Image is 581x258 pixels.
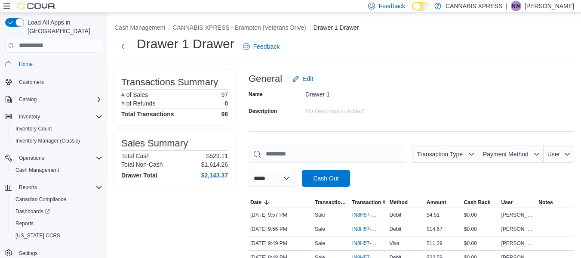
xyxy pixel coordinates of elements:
[249,210,313,220] div: [DATE] 9:57 PM
[506,1,507,11] p: |
[19,113,40,120] span: Inventory
[352,210,386,220] button: IN8H57-751409
[12,194,70,205] a: Canadian Compliance
[12,124,102,134] span: Inventory Count
[121,100,155,107] h6: # of Refunds
[15,76,102,87] span: Customers
[462,238,500,249] div: $0.00
[315,226,325,233] p: Sale
[303,75,313,83] span: Edit
[15,167,59,174] span: Cash Management
[19,61,33,68] span: Home
[12,230,64,241] a: [US_STATE] CCRS
[240,38,283,55] a: Feedback
[206,152,228,159] p: $529.11
[2,181,106,193] button: Reports
[547,151,560,158] span: User
[412,2,430,11] input: Dark Mode
[464,199,490,206] span: Cash Back
[12,165,62,175] a: Cash Management
[15,220,34,227] span: Reports
[352,238,386,249] button: IN8H57-751405
[314,24,359,31] button: Drawer 1 Drawer
[512,1,520,11] span: NW
[249,197,313,208] button: Date
[12,218,102,229] span: Reports
[15,137,80,144] span: Inventory Manager (Classic)
[9,205,106,218] a: Dashboards
[501,226,535,233] span: [PERSON_NAME]
[15,94,102,105] span: Catalog
[201,161,228,168] p: $1,614.26
[19,250,37,257] span: Settings
[19,96,37,103] span: Catalog
[511,1,521,11] div: Nathan Wilson
[249,74,282,84] h3: General
[12,136,102,146] span: Inventory Manager (Classic)
[315,240,325,247] p: Sale
[224,100,228,107] p: 0
[462,210,500,220] div: $0.00
[462,197,500,208] button: Cash Back
[19,155,44,162] span: Operations
[15,182,102,193] span: Reports
[462,224,500,234] div: $0.00
[537,197,574,208] button: Notes
[12,230,102,241] span: Washington CCRS
[121,111,174,118] h4: Total Transactions
[417,151,463,158] span: Transaction Type
[12,136,83,146] a: Inventory Manager (Classic)
[15,77,47,87] a: Customers
[9,193,106,205] button: Canadian Compliance
[350,197,388,208] button: Transaction #
[501,240,535,247] span: [PERSON_NAME]
[389,199,408,206] span: Method
[121,161,163,168] h6: Total Non-Cash
[427,199,446,206] span: Amount
[2,93,106,106] button: Catalog
[483,151,529,158] span: Payment Method
[446,1,502,11] p: CANNABIS XPRESS
[15,112,102,122] span: Inventory
[19,184,37,191] span: Reports
[352,224,386,234] button: IN8H57-751407
[9,123,106,135] button: Inventory Count
[249,146,405,163] input: This is a search bar. As you type, the results lower in the page will automatically filter.
[352,226,378,233] span: IN8H57-751407
[302,170,350,187] button: Cash Out
[253,42,280,51] span: Feedback
[544,146,574,163] button: User
[315,211,325,218] p: Sale
[427,226,443,233] span: $14.67
[501,211,535,218] span: [PERSON_NAME]
[15,208,50,215] span: Dashboards
[221,111,228,118] h4: 98
[389,226,401,233] span: Debit
[15,153,48,163] button: Operations
[387,197,425,208] button: Method
[121,77,218,87] h3: Transactions Summary
[378,2,405,10] span: Feedback
[500,197,537,208] button: User
[15,59,102,69] span: Home
[15,182,40,193] button: Reports
[305,104,421,115] div: No Description added
[12,206,53,217] a: Dashboards
[250,199,261,206] span: Date
[315,199,349,206] span: Transaction Type
[221,91,228,98] p: 97
[15,59,36,69] a: Home
[24,18,102,35] span: Load All Apps in [GEOGRAPHIC_DATA]
[114,23,574,34] nav: An example of EuiBreadcrumbs
[427,240,443,247] span: $11.29
[121,91,148,98] h6: # of Sales
[389,240,399,247] span: Visa
[412,146,478,163] button: Transaction Type
[249,238,313,249] div: [DATE] 9:49 PM
[9,135,106,147] button: Inventory Manager (Classic)
[425,197,462,208] button: Amount
[249,224,313,234] div: [DATE] 9:56 PM
[15,232,60,239] span: [US_STATE] CCRS
[12,206,102,217] span: Dashboards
